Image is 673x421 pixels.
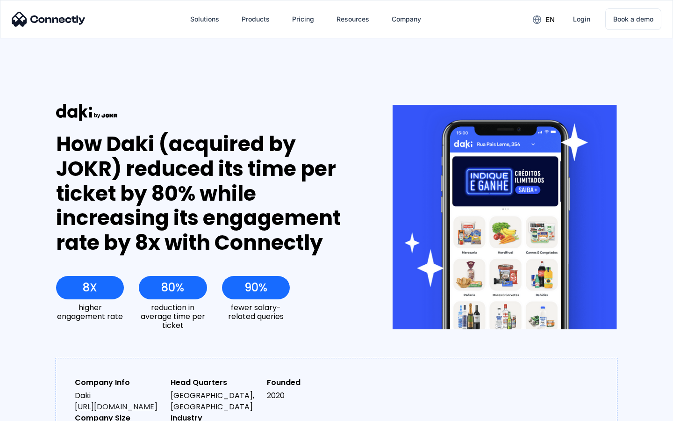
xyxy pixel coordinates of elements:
div: Daki [75,390,163,413]
div: fewer salary-related queries [222,303,290,321]
div: 80% [161,281,184,294]
div: Company Info [75,377,163,388]
div: Pricing [292,13,314,26]
div: 90% [244,281,267,294]
div: Resources [336,13,369,26]
div: Founded [267,377,355,388]
div: Head Quarters [171,377,259,388]
div: higher engagement rate [56,303,124,321]
div: en [545,13,555,26]
div: Company [392,13,421,26]
div: 8X [83,281,97,294]
a: Pricing [285,8,322,30]
a: Login [566,8,598,30]
div: reduction in average time per ticket [139,303,207,330]
ul: Language list [19,405,56,418]
div: Products [242,13,270,26]
a: Book a demo [605,8,661,30]
aside: Language selected: English [9,405,56,418]
a: [URL][DOMAIN_NAME] [75,401,158,412]
div: Login [573,13,590,26]
img: Connectly Logo [12,12,86,27]
div: Solutions [190,13,219,26]
div: [GEOGRAPHIC_DATA], [GEOGRAPHIC_DATA] [171,390,259,413]
div: How Daki (acquired by JOKR) reduced its time per ticket by 80% while increasing its engagement ra... [56,132,358,255]
div: 2020 [267,390,355,401]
